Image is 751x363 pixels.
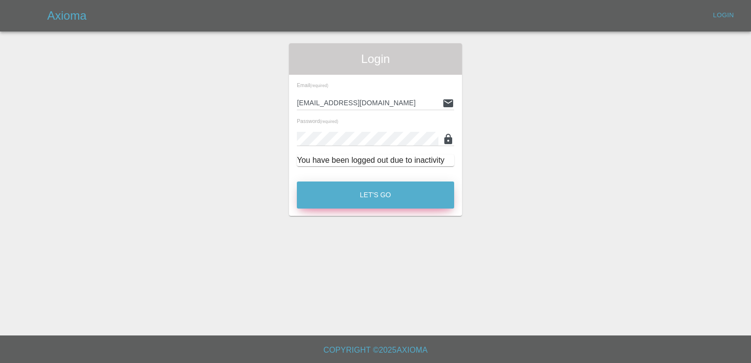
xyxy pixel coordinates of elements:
[297,181,454,209] button: Let's Go
[310,84,328,88] small: (required)
[297,51,454,67] span: Login
[297,154,454,166] div: You have been logged out due to inactivity
[297,82,328,88] span: Email
[8,343,743,357] h6: Copyright © 2025 Axioma
[47,8,87,24] h5: Axioma
[320,120,338,124] small: (required)
[297,118,338,124] span: Password
[708,8,739,23] a: Login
